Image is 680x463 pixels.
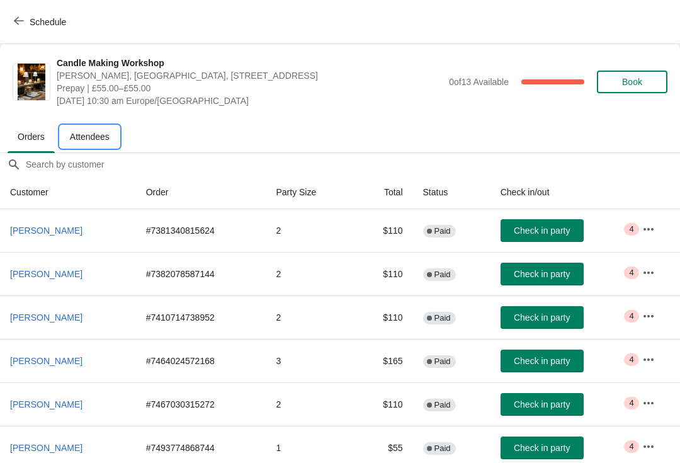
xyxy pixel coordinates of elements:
button: Check in party [501,219,584,242]
td: # 7464024572168 [136,339,266,382]
td: 2 [266,252,354,295]
span: Paid [434,357,451,367]
input: Search by customer [25,153,680,176]
span: Paid [434,313,451,323]
td: # 7381340815624 [136,209,266,252]
button: [PERSON_NAME] [5,437,88,459]
span: [PERSON_NAME] [10,269,82,279]
button: [PERSON_NAME] [5,393,88,416]
span: Candle Making Workshop [57,57,443,69]
span: Paid [434,270,451,280]
span: Orders [8,125,55,148]
span: Paid [434,400,451,410]
span: [PERSON_NAME] [10,312,82,323]
span: Attendees [60,125,120,148]
span: 4 [629,355,633,365]
span: 0 of 13 Available [449,77,509,87]
span: 4 [629,268,633,278]
span: 4 [629,224,633,234]
td: 3 [266,339,354,382]
th: Order [136,176,266,209]
button: [PERSON_NAME] [5,350,88,372]
span: Paid [434,226,451,236]
span: Prepay | £55.00–£55.00 [57,82,443,94]
th: Status [413,176,490,209]
th: Party Size [266,176,354,209]
th: Check in/out [490,176,632,209]
button: Check in party [501,306,584,329]
span: Check in party [514,356,570,366]
td: 2 [266,382,354,426]
button: Check in party [501,437,584,459]
th: Total [354,176,413,209]
button: Book [597,71,667,93]
span: Schedule [30,17,66,27]
td: # 7467030315272 [136,382,266,426]
span: [DATE] 10:30 am Europe/[GEOGRAPHIC_DATA] [57,94,443,107]
td: $165 [354,339,413,382]
span: [PERSON_NAME], [GEOGRAPHIC_DATA], [STREET_ADDRESS] [57,69,443,82]
span: Check in party [514,226,570,236]
span: Book [622,77,642,87]
img: Candle Making Workshop [18,64,45,100]
td: $110 [354,209,413,252]
td: # 7410714738952 [136,295,266,339]
td: $110 [354,252,413,295]
span: [PERSON_NAME] [10,443,82,453]
button: [PERSON_NAME] [5,306,88,329]
span: Check in party [514,269,570,279]
button: [PERSON_NAME] [5,219,88,242]
td: 2 [266,295,354,339]
td: 2 [266,209,354,252]
td: $110 [354,295,413,339]
span: Check in party [514,443,570,453]
span: [PERSON_NAME] [10,356,82,366]
button: [PERSON_NAME] [5,263,88,285]
span: [PERSON_NAME] [10,399,82,409]
span: Paid [434,443,451,454]
span: 4 [629,311,633,321]
span: 4 [629,442,633,452]
td: # 7382078587144 [136,252,266,295]
span: Check in party [514,312,570,323]
button: Check in party [501,393,584,416]
td: $110 [354,382,413,426]
span: Check in party [514,399,570,409]
span: 4 [629,398,633,408]
button: Check in party [501,350,584,372]
button: Schedule [6,11,76,33]
button: Check in party [501,263,584,285]
span: [PERSON_NAME] [10,226,82,236]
